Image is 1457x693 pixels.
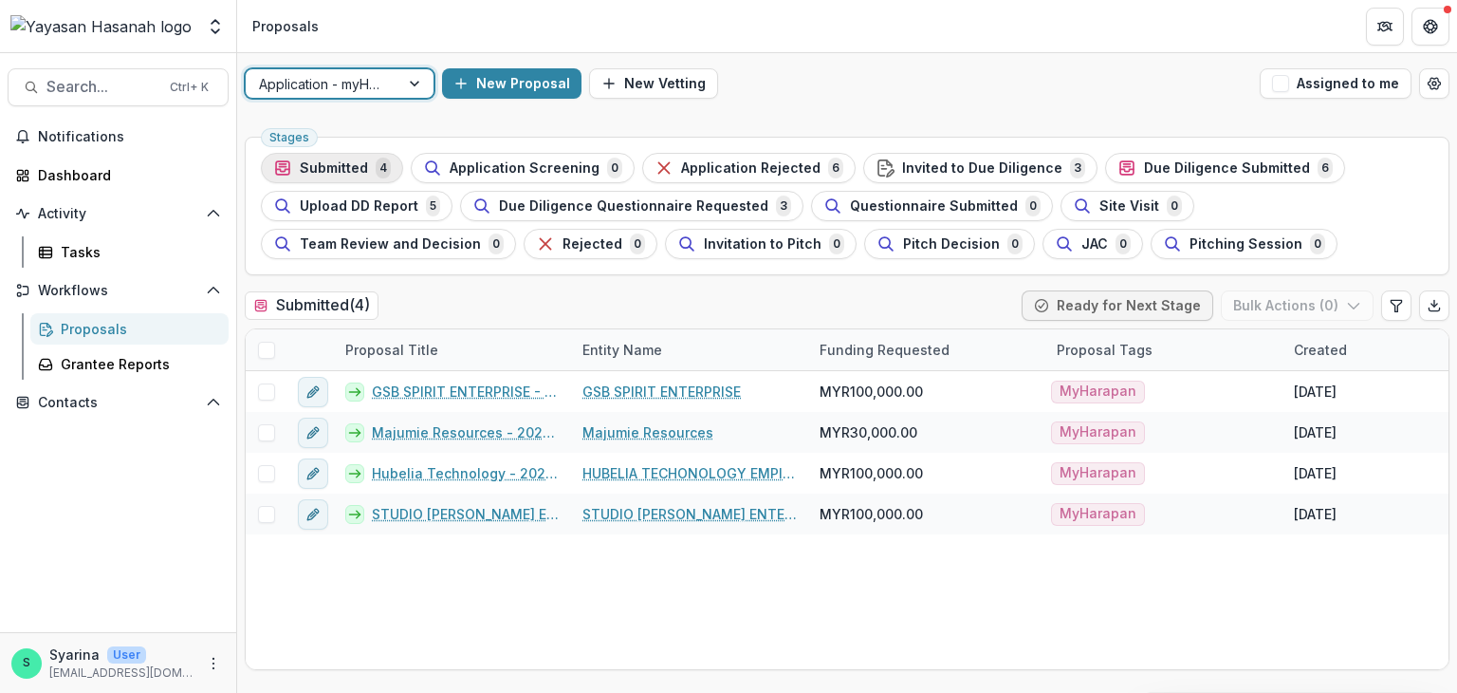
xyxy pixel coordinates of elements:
div: Proposal Title [334,329,571,370]
div: Grantee Reports [61,354,213,374]
span: Due Diligence Submitted [1144,160,1310,177]
button: edit [298,499,328,530]
span: Invitation to Pitch [704,236,821,253]
a: GSB SPIRIT ENTERPRISE - 2025 - HSEF2025 - myHarapan [372,382,560,402]
span: 0 [1025,196,1041,216]
span: Activity [38,206,198,222]
button: Open Contacts [8,387,229,418]
button: Ready for Next Stage [1022,290,1213,321]
button: Application Rejected6 [642,153,856,183]
button: Site Visit0 [1060,191,1194,221]
a: Hubelia Technology - 2025 - HSEF2025 - myHarapan [372,463,560,483]
a: Proposals [30,313,229,345]
button: edit [298,418,328,448]
p: User [107,646,146,664]
span: Upload DD Report [300,198,418,215]
a: Majumie Resources [582,422,713,442]
div: [DATE] [1294,504,1337,524]
div: Syarina [23,657,30,669]
div: Ctrl + K [166,77,212,98]
p: [EMAIL_ADDRESS][DOMAIN_NAME] [49,665,194,682]
span: 0 [489,234,504,254]
button: Search... [8,68,229,106]
img: Yayasan Hasanah logo [10,15,192,38]
nav: breadcrumb [245,12,326,40]
p: Syarina [49,645,100,665]
button: Open Workflows [8,275,229,306]
button: Open Activity [8,198,229,229]
button: Upload DD Report5 [261,191,452,221]
span: 0 [1310,234,1325,254]
div: Dashboard [38,165,213,185]
span: 6 [1318,158,1333,178]
span: Application Rejected [681,160,821,177]
span: Submitted [300,160,368,177]
div: Entity Name [571,340,673,360]
div: Tasks [61,242,213,262]
button: Invitation to Pitch0 [665,229,857,259]
span: Contacts [38,395,198,411]
button: edit [298,459,328,489]
button: Assigned to me [1260,68,1411,99]
h2: Submitted ( 4 ) [245,291,378,319]
span: MYR30,000.00 [820,422,917,442]
div: Funding Requested [808,329,1045,370]
div: Entity Name [571,329,808,370]
button: Export table data [1419,290,1449,321]
button: New Vetting [589,68,718,99]
button: Team Review and Decision0 [261,229,516,259]
span: Pitching Session [1190,236,1302,253]
a: Majumie Resources - 2025 - HSEF2025 - myHarapan [372,422,560,442]
button: Open table manager [1419,68,1449,99]
button: Partners [1366,8,1404,46]
span: Questionnaire Submitted [850,198,1018,215]
button: Due Diligence Questionnaire Requested3 [460,191,803,221]
span: MYR100,000.00 [820,382,923,402]
span: 0 [630,234,645,254]
div: Proposal Title [334,340,450,360]
button: Invited to Due Diligence3 [863,153,1097,183]
span: Search... [46,78,158,96]
span: 3 [1070,158,1085,178]
button: Questionnaire Submitted0 [811,191,1053,221]
span: Application Screening [450,160,599,177]
button: Notifications [8,122,229,152]
span: 4 [376,158,391,178]
div: Proposal Tags [1045,329,1282,370]
span: Site Visit [1099,198,1159,215]
div: [DATE] [1294,382,1337,402]
span: JAC [1081,236,1108,253]
a: Dashboard [8,159,229,191]
div: [DATE] [1294,422,1337,442]
button: Edit table settings [1381,290,1411,321]
a: Tasks [30,236,229,268]
button: New Proposal [442,68,581,99]
button: More [202,652,225,675]
span: 3 [776,196,791,216]
button: edit [298,377,328,407]
a: STUDIO [PERSON_NAME] ENTERPRISE - 2025 - HSEF2025 - Satu Creative [372,504,560,524]
a: STUDIO [PERSON_NAME] ENTERPRISE [582,504,797,524]
button: Get Help [1411,8,1449,46]
div: Proposal Tags [1045,340,1164,360]
span: Notifications [38,129,221,145]
span: Invited to Due Diligence [902,160,1062,177]
span: Pitch Decision [903,236,1000,253]
button: Open entity switcher [202,8,229,46]
span: 0 [607,158,622,178]
button: Submitted4 [261,153,403,183]
div: Funding Requested [808,340,961,360]
button: Pitch Decision0 [864,229,1035,259]
a: Grantee Reports [30,348,229,380]
button: Rejected0 [524,229,657,259]
span: Stages [269,131,309,144]
span: 0 [1167,196,1182,216]
span: 0 [1007,234,1023,254]
span: Rejected [563,236,622,253]
div: [DATE] [1294,463,1337,483]
button: Pitching Session0 [1151,229,1337,259]
span: 6 [828,158,843,178]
